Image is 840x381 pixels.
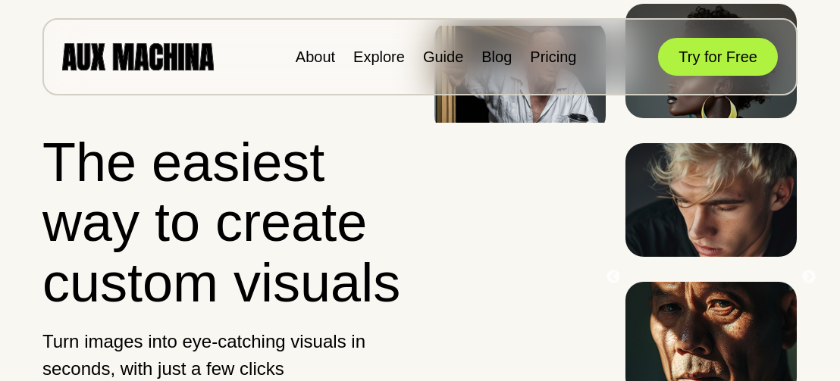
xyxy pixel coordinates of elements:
[801,270,816,285] button: Next
[62,43,214,70] img: AUX MACHINA
[658,38,778,76] button: Try for Free
[625,143,797,258] img: Image
[530,48,576,65] a: Pricing
[481,48,512,65] a: Blog
[296,48,335,65] a: About
[423,48,463,65] a: Guide
[353,48,405,65] a: Explore
[606,270,621,285] button: Previous
[42,133,407,313] h1: The easiest way to create custom visuals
